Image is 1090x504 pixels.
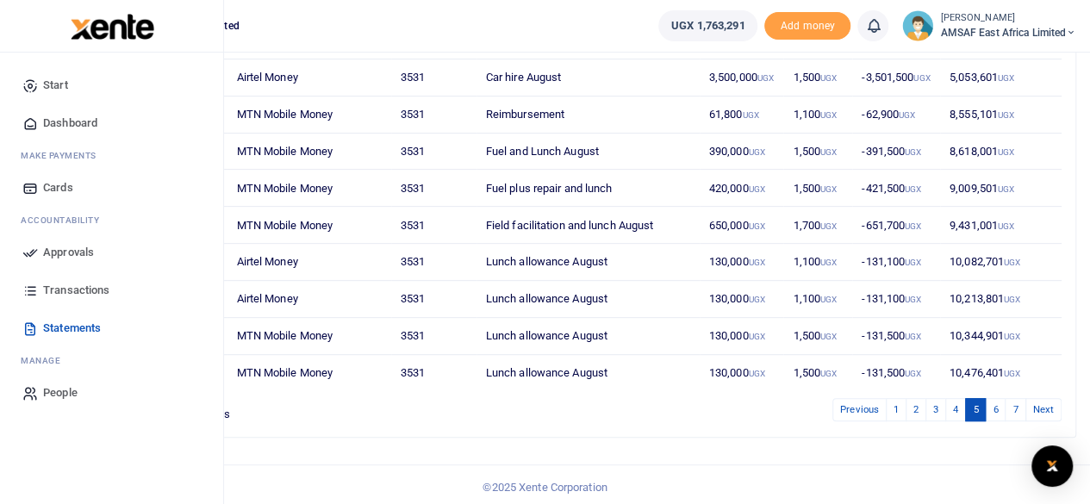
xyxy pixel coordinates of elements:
[764,12,850,40] span: Add money
[905,258,921,267] small: UGX
[945,398,966,421] a: 4
[852,170,940,207] td: -421,500
[1004,295,1020,304] small: UGX
[852,59,940,96] td: -3,501,500
[852,96,940,134] td: -62,900
[1031,445,1073,487] div: Open Intercom Messenger
[14,207,209,233] li: Ac
[80,396,483,423] div: Showing 41 to 50 of 64 entries
[985,398,1006,421] a: 6
[783,59,852,96] td: 1,500
[820,147,837,157] small: UGX
[940,355,1062,391] td: 10,476,401
[757,73,774,83] small: UGX
[476,207,700,244] td: Field facilitation and lunch August
[658,10,757,41] a: UGX 1,763,291
[852,281,940,318] td: -131,100
[748,221,764,231] small: UGX
[227,170,390,207] td: MTN Mobile Money
[905,221,921,231] small: UGX
[14,142,209,169] li: M
[783,207,852,244] td: 1,700
[1004,369,1020,378] small: UGX
[998,184,1014,194] small: UGX
[998,73,1014,83] small: UGX
[227,281,390,318] td: Airtel Money
[902,10,933,41] img: profile-user
[14,309,209,347] a: Statements
[391,134,476,171] td: 3531
[940,207,1062,244] td: 9,431,001
[391,96,476,134] td: 3531
[852,244,940,281] td: -131,100
[820,258,837,267] small: UGX
[700,170,784,207] td: 420,000
[476,134,700,171] td: Fuel and Lunch August
[783,281,852,318] td: 1,100
[700,281,784,318] td: 130,000
[651,10,764,41] li: Wallet ballance
[69,19,154,32] a: logo-small logo-large logo-large
[43,384,78,401] span: People
[391,244,476,281] td: 3531
[832,398,887,421] a: Previous
[700,244,784,281] td: 130,000
[14,66,209,104] a: Start
[783,134,852,171] td: 1,500
[742,110,758,120] small: UGX
[476,318,700,355] td: Lunch allowance August
[905,295,921,304] small: UGX
[905,332,921,341] small: UGX
[227,207,390,244] td: MTN Mobile Money
[71,14,154,40] img: logo-large
[14,169,209,207] a: Cards
[43,282,109,299] span: Transactions
[476,96,700,134] td: Reimbursement
[906,398,926,421] a: 2
[700,96,784,134] td: 61,800
[476,244,700,281] td: Lunch allowance August
[14,374,209,412] a: People
[1004,258,1020,267] small: UGX
[783,96,852,134] td: 1,100
[940,25,1076,40] span: AMSAF East Africa Limited
[391,170,476,207] td: 3531
[998,110,1014,120] small: UGX
[43,77,68,94] span: Start
[476,170,700,207] td: Fuel plus repair and lunch
[820,295,837,304] small: UGX
[925,398,946,421] a: 3
[700,318,784,355] td: 130,000
[852,318,940,355] td: -131,500
[34,214,99,227] span: countability
[29,354,61,367] span: anage
[940,134,1062,171] td: 8,618,001
[905,147,921,157] small: UGX
[940,318,1062,355] td: 10,344,901
[998,221,1014,231] small: UGX
[29,149,97,162] span: ake Payments
[227,96,390,134] td: MTN Mobile Money
[700,207,784,244] td: 650,000
[940,281,1062,318] td: 10,213,801
[820,221,837,231] small: UGX
[43,115,97,132] span: Dashboard
[14,104,209,142] a: Dashboard
[748,369,764,378] small: UGX
[940,170,1062,207] td: 9,009,501
[748,258,764,267] small: UGX
[899,110,915,120] small: UGX
[391,207,476,244] td: 3531
[227,355,390,391] td: MTN Mobile Money
[905,369,921,378] small: UGX
[902,10,1076,41] a: profile-user [PERSON_NAME] AMSAF East Africa Limited
[476,355,700,391] td: Lunch allowance August
[14,271,209,309] a: Transactions
[886,398,906,421] a: 1
[905,184,921,194] small: UGX
[748,332,764,341] small: UGX
[820,332,837,341] small: UGX
[783,318,852,355] td: 1,500
[14,347,209,374] li: M
[227,244,390,281] td: Airtel Money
